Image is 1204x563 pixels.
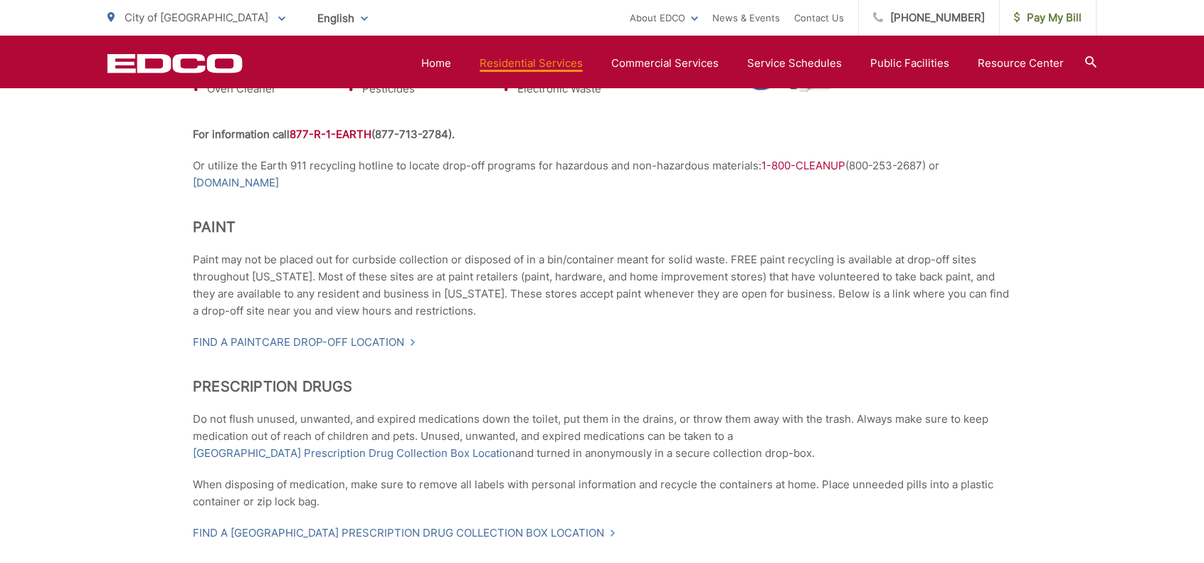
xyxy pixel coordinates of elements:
li: Oven Cleaner [207,80,327,98]
span: City of [GEOGRAPHIC_DATA] [125,11,268,24]
a: Home [421,55,451,72]
iframe: To enrich screen reader interactions, please activate Accessibility in Grammarly extension settings [1122,495,1193,563]
span: 1-800-CLEANUP [761,159,845,172]
span: English [307,6,379,31]
a: Resource Center [978,55,1064,72]
span: Pay My Bill [1014,9,1082,26]
p: When disposing of medication, make sure to remove all labels with personal information and recycl... [193,476,1011,510]
a: EDCD logo. Return to the homepage. [107,53,243,73]
h2: Prescription Drugs [193,378,1011,395]
a: News & Events [712,9,780,26]
h2: Paint [193,219,1011,236]
a: Service Schedules [747,55,842,72]
a: Find a [GEOGRAPHIC_DATA] Prescription Drug Collection Box Location [193,525,616,542]
p: Paint may not be placed out for curbside collection or disposed of in a bin/container meant for s... [193,251,1011,320]
p: Or utilize the Earth 911 recycling hotline to locate drop-off programs for hazardous and non-haza... [193,157,1011,191]
span: 877-R-1-EARTH [290,127,371,141]
p: Do not flush unused, unwanted, and expired medications down the toilet, put them in the drains, o... [193,411,1011,462]
a: Contact Us [794,9,844,26]
a: [GEOGRAPHIC_DATA] Prescription Drug Collection Box Location [193,445,515,462]
strong: For information call (877-713-2784). [193,127,455,141]
li: Electronic Waste [517,80,637,98]
a: Commercial Services [611,55,719,72]
a: [DOMAIN_NAME] [193,174,279,191]
a: Residential Services [480,55,583,72]
a: Find a PaintCare drop-off location [193,334,416,351]
li: Pesticides [362,80,482,98]
a: About EDCO [630,9,698,26]
a: Public Facilities [870,55,949,72]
